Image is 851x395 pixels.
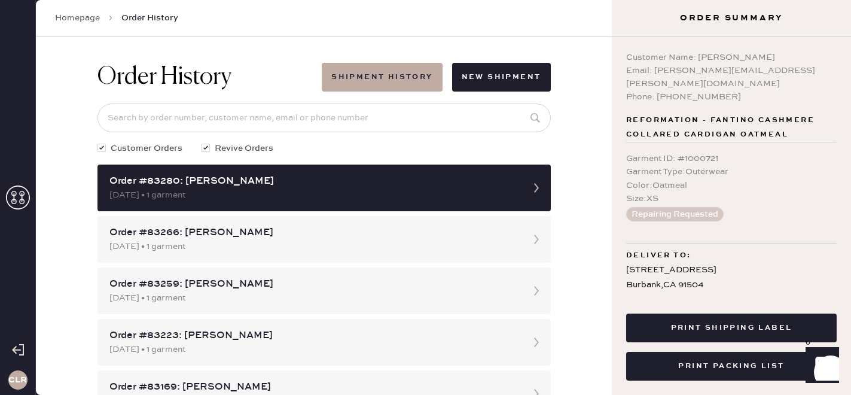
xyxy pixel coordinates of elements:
[626,192,837,205] div: Size : XS
[111,142,182,155] span: Customer Orders
[626,314,837,342] button: Print Shipping Label
[109,277,517,291] div: Order #83259: [PERSON_NAME]
[322,63,442,92] button: Shipment History
[97,104,551,132] input: Search by order number, customer name, email or phone number
[626,352,837,381] button: Print Packing List
[109,189,517,202] div: [DATE] • 1 garment
[452,63,551,92] button: New Shipment
[626,90,837,104] div: Phone: [PHONE_NUMBER]
[109,329,517,343] div: Order #83223: [PERSON_NAME]
[109,291,517,305] div: [DATE] • 1 garment
[121,12,178,24] span: Order History
[109,174,517,189] div: Order #83280: [PERSON_NAME]
[626,51,837,64] div: Customer Name: [PERSON_NAME]
[109,343,517,356] div: [DATE] • 1 garment
[109,240,517,253] div: [DATE] • 1 garment
[626,165,837,178] div: Garment Type : Outerwear
[8,376,27,384] h3: CLR
[626,248,691,263] span: Deliver to:
[55,12,100,24] a: Homepage
[97,63,231,92] h1: Order History
[215,142,273,155] span: Revive Orders
[612,12,851,24] h3: Order Summary
[626,64,837,90] div: Email: [PERSON_NAME][EMAIL_ADDRESS][PERSON_NAME][DOMAIN_NAME]
[626,263,837,293] div: [STREET_ADDRESS] Burbank , CA 91504
[109,380,517,394] div: Order #83169: [PERSON_NAME]
[794,341,846,393] iframe: Front Chat
[626,179,837,192] div: Color : Oatmeal
[626,207,724,221] button: Repairing Requested
[626,113,837,142] span: Reformation - Fantino Cashmere Collared Cardigan Oatmeal
[626,321,837,333] a: Print Shipping Label
[109,226,517,240] div: Order #83266: [PERSON_NAME]
[626,152,837,165] div: Garment ID : # 1000721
